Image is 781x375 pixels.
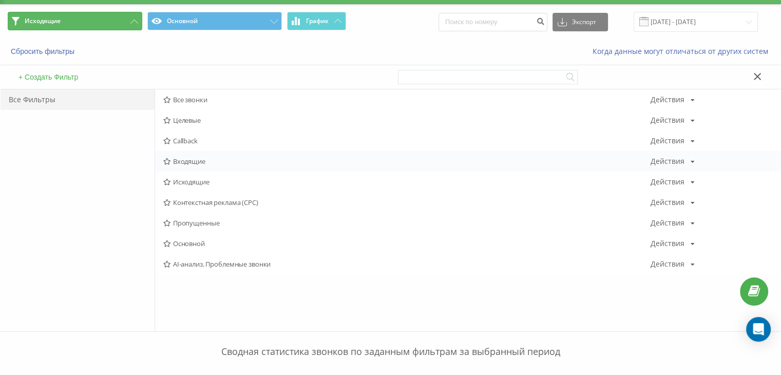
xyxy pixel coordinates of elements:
[651,117,684,124] div: Действия
[8,12,142,30] button: Исходящие
[553,13,608,31] button: Экспорт
[651,158,684,165] div: Действия
[1,89,155,110] div: Все Фильтры
[147,12,282,30] button: Основной
[163,158,651,165] span: Входящие
[651,96,684,103] div: Действия
[15,72,81,82] button: + Создать Фильтр
[163,117,651,124] span: Целевые
[746,317,771,342] div: Open Intercom Messenger
[306,17,329,25] span: График
[8,47,80,56] button: Сбросить фильтры
[439,13,547,31] input: Поиск по номеру
[651,240,684,247] div: Действия
[8,325,773,359] p: Сводная статистика звонков по заданным фильтрам за выбранный период
[25,17,61,25] span: Исходящие
[651,199,684,206] div: Действия
[163,96,651,103] span: Все звонки
[651,137,684,144] div: Действия
[651,260,684,268] div: Действия
[163,219,651,227] span: Пропущенные
[593,46,773,56] a: Когда данные могут отличаться от других систем
[651,178,684,185] div: Действия
[163,137,651,144] span: Callback
[651,219,684,227] div: Действия
[163,240,651,247] span: Основной
[163,178,651,185] span: Исходящие
[163,199,651,206] span: Контекстная реклама (CPC)
[750,72,765,83] button: Закрыть
[287,12,346,30] button: График
[163,260,651,268] span: AI-анализ. Проблемные звонки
